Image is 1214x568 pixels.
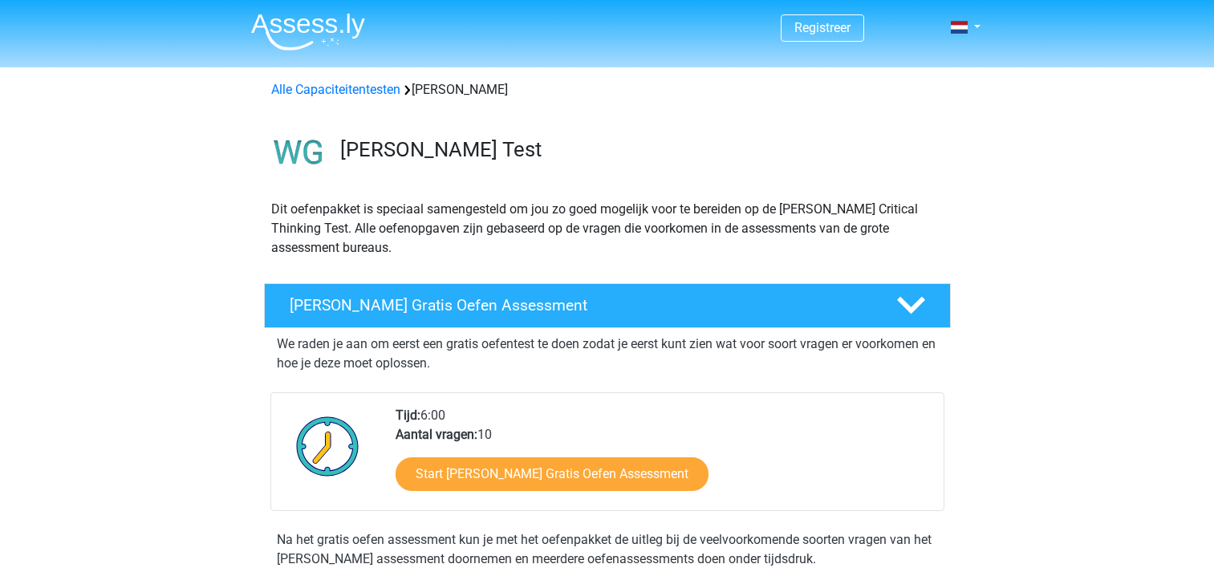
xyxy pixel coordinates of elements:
a: Start [PERSON_NAME] Gratis Oefen Assessment [396,457,709,491]
b: Aantal vragen: [396,427,477,442]
img: watson glaser [265,119,333,187]
a: Registreer [794,20,851,35]
div: 6:00 10 [384,406,943,510]
p: We raden je aan om eerst een gratis oefentest te doen zodat je eerst kunt zien wat voor soort vra... [277,335,938,373]
a: Alle Capaciteitentesten [271,82,400,97]
div: [PERSON_NAME] [265,80,950,99]
h3: [PERSON_NAME] Test [340,137,938,162]
p: Dit oefenpakket is speciaal samengesteld om jou zo goed mogelijk voor te bereiden op de [PERSON_N... [271,200,944,258]
a: [PERSON_NAME] Gratis Oefen Assessment [258,283,957,328]
img: Assessly [251,13,365,51]
h4: [PERSON_NAME] Gratis Oefen Assessment [290,296,871,314]
img: Klok [287,406,368,486]
b: Tijd: [396,408,420,423]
